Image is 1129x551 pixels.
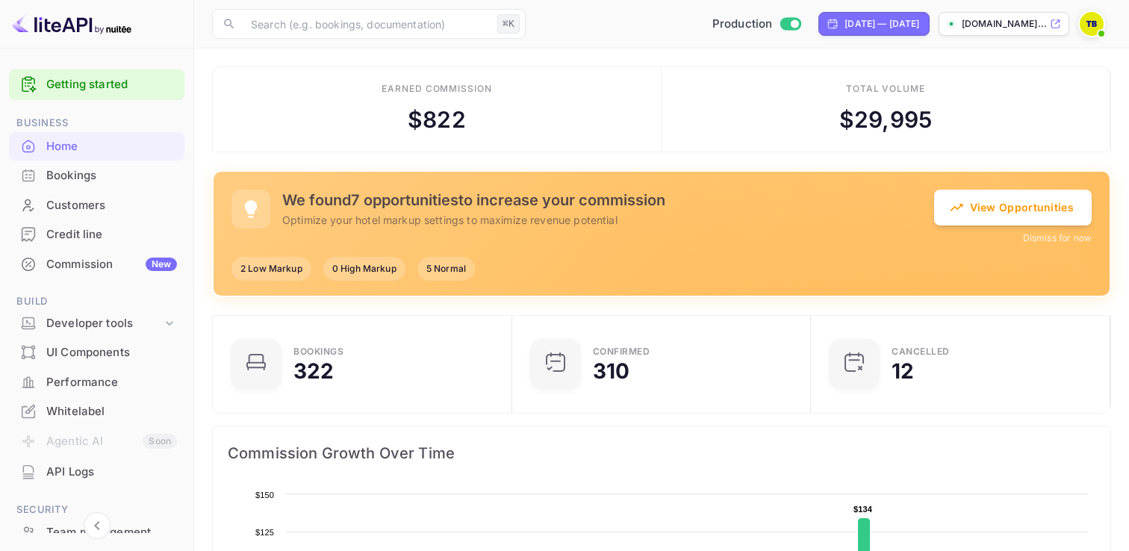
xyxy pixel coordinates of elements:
[962,17,1047,31] p: [DOMAIN_NAME]...
[9,69,184,100] div: Getting started
[12,12,131,36] img: LiteAPI logo
[46,524,177,541] div: Team management
[282,191,934,209] h5: We found 7 opportunities to increase your commission
[242,9,491,39] input: Search (e.g. bookings, documentation)
[706,16,807,33] div: Switch to Sandbox mode
[9,293,184,310] span: Build
[382,82,492,96] div: Earned commission
[255,528,274,537] text: $125
[46,138,177,155] div: Home
[9,397,184,425] a: Whitelabel
[712,16,773,33] span: Production
[9,458,184,485] a: API Logs
[228,441,1095,465] span: Commission Growth Over Time
[846,82,926,96] div: Total volume
[9,338,184,366] a: UI Components
[46,344,177,361] div: UI Components
[9,161,184,189] a: Bookings
[9,502,184,518] span: Security
[593,361,629,382] div: 310
[9,132,184,161] div: Home
[146,258,177,271] div: New
[46,374,177,391] div: Performance
[9,220,184,248] a: Credit line
[9,338,184,367] div: UI Components
[9,250,184,279] div: CommissionNew
[593,347,650,356] div: Confirmed
[934,190,1092,225] button: View Opportunities
[839,103,932,137] div: $ 29,995
[9,191,184,219] a: Customers
[1023,231,1092,245] button: Dismiss for now
[46,197,177,214] div: Customers
[9,518,184,546] a: Team management
[255,491,274,499] text: $150
[1080,12,1104,36] img: Traveloka B2B
[845,17,919,31] div: [DATE] — [DATE]
[282,212,934,228] p: Optimize your hotel markup settings to maximize revenue potential
[497,14,520,34] div: ⌘K
[46,76,177,93] a: Getting started
[323,262,405,275] span: 0 High Markup
[892,361,914,382] div: 12
[46,403,177,420] div: Whitelabel
[9,397,184,426] div: Whitelabel
[9,220,184,249] div: Credit line
[9,132,184,160] a: Home
[84,512,111,539] button: Collapse navigation
[9,161,184,190] div: Bookings
[408,103,466,137] div: $ 822
[9,115,184,131] span: Business
[9,458,184,487] div: API Logs
[46,464,177,481] div: API Logs
[293,361,334,382] div: 322
[853,505,873,514] text: $134
[9,368,184,397] div: Performance
[46,256,177,273] div: Commission
[46,226,177,243] div: Credit line
[231,262,311,275] span: 2 Low Markup
[46,167,177,184] div: Bookings
[892,347,950,356] div: CANCELLED
[46,315,162,332] div: Developer tools
[9,311,184,337] div: Developer tools
[9,368,184,396] a: Performance
[293,347,343,356] div: Bookings
[9,250,184,278] a: CommissionNew
[417,262,475,275] span: 5 Normal
[9,191,184,220] div: Customers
